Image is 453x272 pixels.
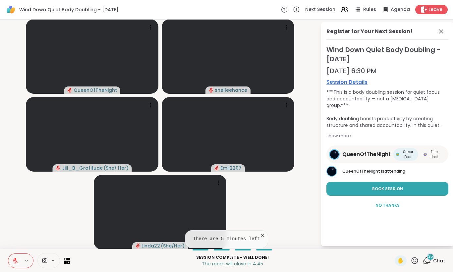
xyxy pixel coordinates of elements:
img: Super Peer [396,153,399,156]
span: 35 [428,254,433,259]
span: Wind Down Quiet Body Doubling - [DATE] [326,45,448,64]
pre: There are 5 minutes left [193,236,260,243]
span: Book Session [372,186,403,192]
span: Agenda [391,6,410,13]
img: QueenOfTheNight [330,150,339,159]
div: show more [326,133,448,139]
img: QueenOfTheNight [327,167,336,176]
span: Rules [363,6,376,13]
span: QueenOfTheNight [74,87,117,93]
span: Jill_B_Gratitude [62,165,103,171]
div: [DATE] 6:30 PM [326,66,448,76]
span: Leave [428,6,442,13]
span: Wind Down Quiet Body Doubling - [DATE] [19,6,119,13]
span: QueenOfTheNight [342,168,380,174]
img: ShareWell Logomark [5,4,17,15]
span: shelleehance [215,87,247,93]
span: Chat [433,257,445,264]
a: QueenOfTheNightQueenOfTheNightSuper PeerSuper PeerElite HostElite Host [326,145,448,163]
p: Session Complete - well done! [74,254,391,260]
div: ***This is a body doubling session for quiet focus and accountability — not a [MEDICAL_DATA] grou... [326,89,448,129]
span: Next Session [305,6,335,13]
span: ( She/Her ) [161,243,185,249]
button: Book Session [326,182,448,196]
a: Session Details [326,78,448,86]
span: Super Peer [401,149,416,159]
button: No Thanks [326,198,448,212]
span: Linda22 [142,243,160,249]
p: The room will close in 4:45 [74,260,391,267]
span: audio-muted [68,88,72,92]
span: Elite Host [428,149,440,159]
span: audio-muted [209,88,213,92]
p: is attending [342,168,448,174]
span: audio-muted [56,166,61,170]
span: ( She/ Her ) [103,165,129,171]
span: QueenOfTheNight [342,150,391,158]
div: Register for Your Next Session! [326,27,413,35]
img: Elite Host [424,153,427,156]
span: ✋ [397,257,404,265]
span: audio-muted [214,166,219,170]
span: Emil2207 [220,165,242,171]
span: audio-muted [136,244,140,248]
span: No Thanks [375,202,400,208]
